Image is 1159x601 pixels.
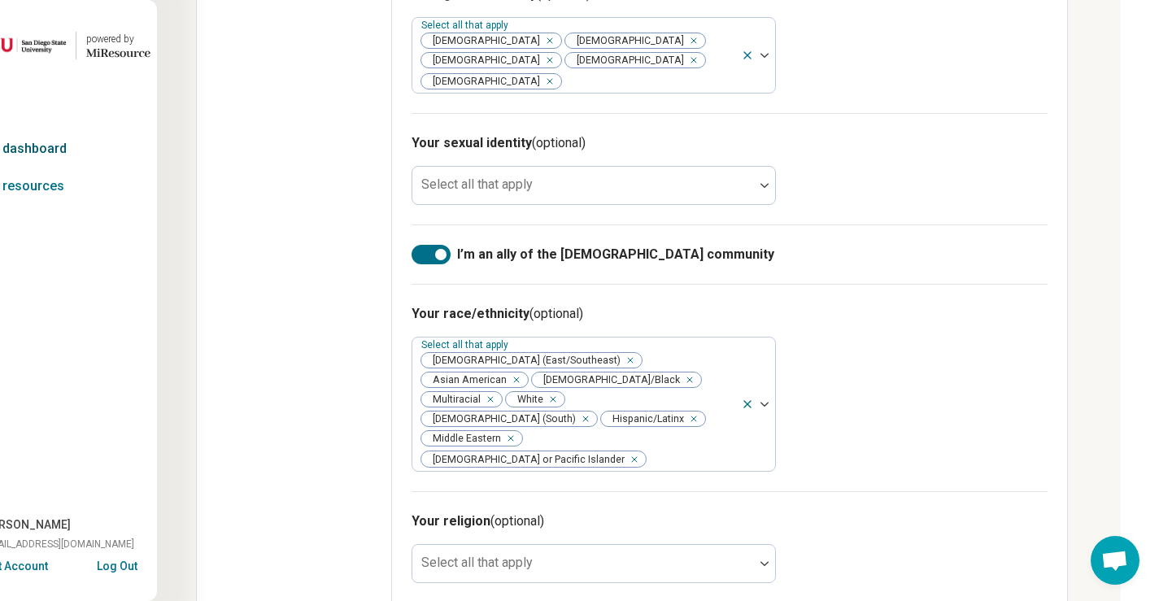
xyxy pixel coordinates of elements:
label: Select all that apply [421,176,533,192]
span: Asian American [421,372,512,388]
span: [DEMOGRAPHIC_DATA] [421,33,545,49]
label: Select all that apply [421,555,533,570]
label: Select all that apply [421,20,512,31]
h3: Your sexual identity [412,133,1048,153]
span: White [506,392,548,407]
span: [DEMOGRAPHIC_DATA] (South) [421,412,581,427]
span: [DEMOGRAPHIC_DATA] or Pacific Islander [421,451,630,467]
span: [DEMOGRAPHIC_DATA] [565,53,689,68]
span: Hispanic/Latinx [601,412,689,427]
span: [DEMOGRAPHIC_DATA] [421,53,545,68]
span: (optional) [490,513,544,529]
span: (optional) [532,135,586,150]
span: Middle Eastern [421,431,506,446]
h3: Your religion [412,512,1048,531]
span: [DEMOGRAPHIC_DATA]/Black [532,372,685,388]
label: Select all that apply [421,339,512,351]
span: [DEMOGRAPHIC_DATA] [565,33,689,49]
div: Open chat [1091,536,1139,585]
h3: Your race/ethnicity [412,304,1048,324]
span: [DEMOGRAPHIC_DATA] [421,74,545,89]
span: (optional) [529,306,583,321]
button: Log Out [97,558,137,571]
span: Multiracial [421,392,486,407]
span: [DEMOGRAPHIC_DATA] (East/Southeast) [421,353,625,368]
span: I’m an ally of the [DEMOGRAPHIC_DATA] community [457,245,774,264]
div: powered by [86,32,150,46]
